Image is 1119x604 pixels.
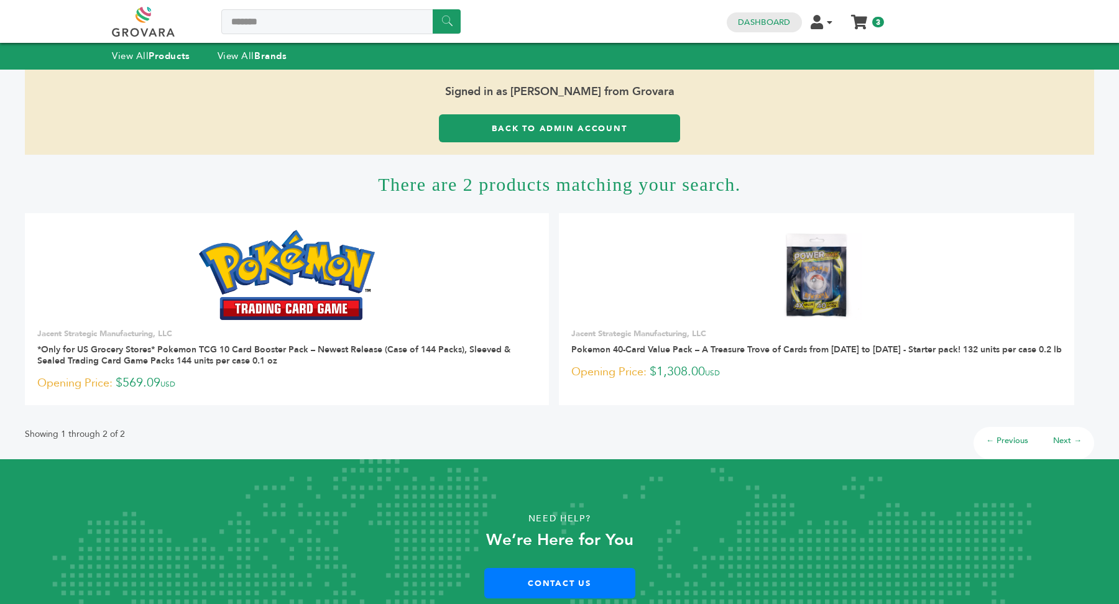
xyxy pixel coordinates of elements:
span: 3 [872,17,884,27]
p: Showing 1 through 2 of 2 [25,427,125,442]
a: Pokemon 40-Card Value Pack – A Treasure Trove of Cards from [DATE] to [DATE] - Starter pack! 132 ... [571,344,1062,355]
a: Next → [1053,435,1082,446]
a: Back to Admin Account [439,114,680,142]
span: Opening Price: [571,364,647,380]
a: View AllBrands [218,50,287,62]
p: Jacent Strategic Manufacturing, LLC [37,328,536,339]
strong: We’re Here for You [486,529,633,551]
p: Need Help? [56,510,1063,528]
p: $569.09 [37,374,536,393]
h1: There are 2 products matching your search. [25,155,1094,213]
a: Contact Us [484,568,635,598]
strong: Products [149,50,190,62]
span: USD [705,368,720,378]
a: *Only for US Grocery Stores* Pokemon TCG 10 Card Booster Pack – Newest Release (Case of 144 Packs... [37,344,510,367]
a: My Cart [852,11,867,24]
a: ← Previous [986,435,1028,446]
p: $1,308.00 [571,363,1062,382]
img: *Only for US Grocery Stores* Pokemon TCG 10 Card Booster Pack – Newest Release (Case of 144 Packs... [199,230,375,319]
span: Opening Price: [37,375,113,391]
input: Search a product or brand... [221,9,461,34]
img: Pokemon 40-Card Value Pack – A Treasure Trove of Cards from 1996 to 2024 - Starter pack! 132 unit... [771,230,862,320]
a: View AllProducts [112,50,190,62]
strong: Brands [254,50,287,62]
a: Dashboard [738,17,790,28]
span: Signed in as [PERSON_NAME] from Grovara [25,70,1094,114]
span: USD [160,379,175,389]
p: Jacent Strategic Manufacturing, LLC [571,328,1062,339]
